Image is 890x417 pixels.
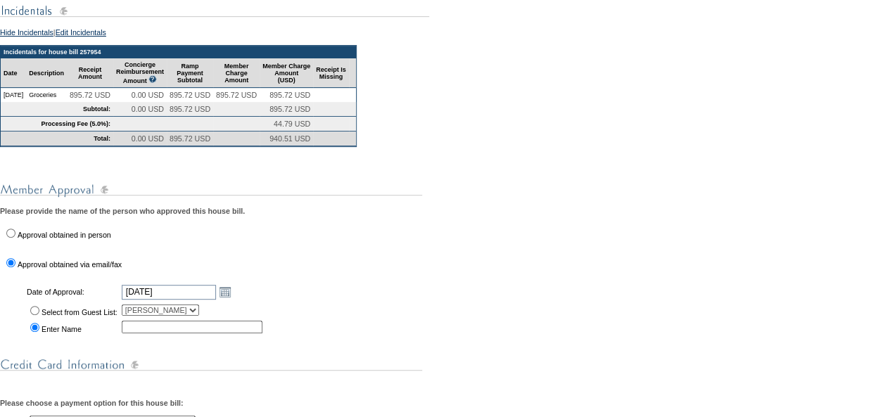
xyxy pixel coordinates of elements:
td: Ramp Payment Subtotal [167,58,213,88]
label: Approval obtained in person [18,231,111,239]
label: Approval obtained via email/fax [18,260,122,269]
td: Subtotal: [1,102,113,117]
label: Enter Name [42,325,82,333]
label: Select from Guest List: [42,308,117,316]
td: Description [26,58,67,88]
a: Open the calendar popup. [217,284,233,300]
img: questionMark_lightBlue.gif [148,75,157,83]
span: 895.72 USD [170,91,210,99]
span: 895.72 USD [269,91,310,99]
td: Member Charge Amount [213,58,260,88]
span: 0.00 USD [132,91,164,99]
td: Total: [1,131,113,146]
span: 895.72 USD [269,105,310,113]
span: 0.00 USD [132,134,164,143]
td: Processing Fee (5.0%): [1,117,113,131]
span: 895.72 USD [170,105,210,113]
a: Edit Incidentals [56,28,106,37]
span: 0.00 USD [132,105,164,113]
td: Receipt Is Missing [313,58,349,88]
span: 895.72 USD [170,134,210,143]
span: 940.51 USD [269,134,310,143]
td: Groceries [26,88,67,102]
td: Date of Approval: [25,283,119,301]
td: Receipt Amount [67,58,113,88]
td: Incidentals for house bill 257954 [1,46,356,58]
td: Date [1,58,26,88]
td: Member Charge Amount (USD) [260,58,313,88]
td: Concierge Reimbursement Amount [113,58,167,88]
span: 44.79 USD [274,120,310,128]
td: [DATE] [1,88,26,102]
span: 895.72 USD [216,91,257,99]
span: 895.72 USD [70,91,110,99]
